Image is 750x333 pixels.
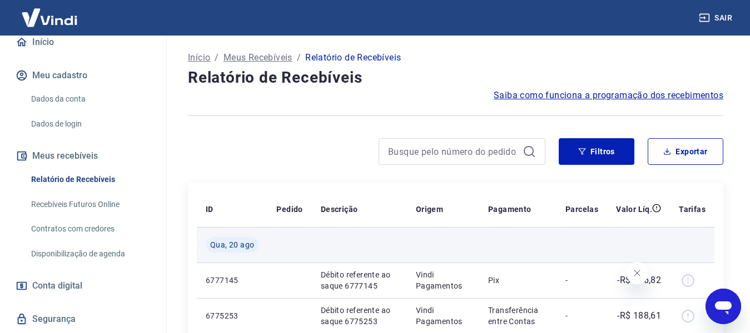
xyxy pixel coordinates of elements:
[210,239,254,250] span: Qua, 20 ago
[27,88,153,110] a: Dados da conta
[494,89,723,102] a: Saiba como funciona a programação dos recebimentos
[321,204,358,215] p: Descrição
[13,30,153,54] a: Início
[32,278,82,294] span: Conta digital
[416,204,443,215] p: Origem
[648,138,723,165] button: Exportar
[215,51,218,64] p: /
[13,144,153,168] button: Meus recebíveis
[679,204,706,215] p: Tarifas
[13,274,153,298] a: Conta digital
[626,262,648,284] iframe: Fechar mensagem
[188,51,210,64] a: Início
[27,243,153,265] a: Disponibilização de agenda
[7,8,93,17] span: Olá! Precisa de ajuda?
[276,204,302,215] p: Pedido
[565,275,598,286] p: -
[27,193,153,216] a: Recebíveis Futuros Online
[617,309,661,322] p: -R$ 188,61
[206,204,213,215] p: ID
[206,310,259,321] p: 6775253
[616,204,652,215] p: Valor Líq.
[223,51,292,64] a: Meus Recebíveis
[305,51,401,64] p: Relatório de Recebíveis
[27,168,153,191] a: Relatório de Recebíveis
[321,305,398,327] p: Débito referente ao saque 6775253
[321,269,398,291] p: Débito referente ao saque 6777145
[488,305,548,327] p: Transferência entre Contas
[206,275,259,286] p: 6777145
[27,113,153,135] a: Dados de login
[388,143,518,160] input: Busque pelo número do pedido
[188,67,723,89] h4: Relatório de Recebíveis
[13,1,86,34] img: Vindi
[488,204,532,215] p: Pagamento
[697,8,737,28] button: Sair
[27,218,153,240] a: Contratos com credores
[565,204,598,215] p: Parcelas
[617,274,661,287] p: -R$ 376,82
[13,307,153,331] a: Segurança
[559,138,634,165] button: Filtros
[297,51,301,64] p: /
[565,310,598,321] p: -
[488,275,548,286] p: Pix
[416,269,470,291] p: Vindi Pagamentos
[416,305,470,327] p: Vindi Pagamentos
[706,289,741,324] iframe: Botão para abrir a janela de mensagens
[13,63,153,88] button: Meu cadastro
